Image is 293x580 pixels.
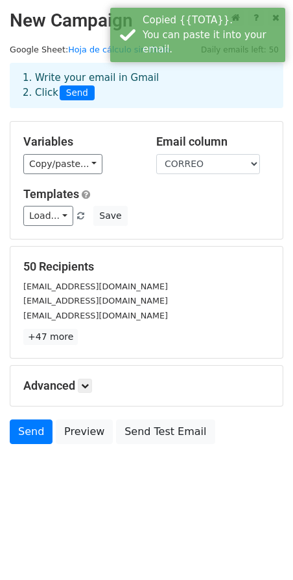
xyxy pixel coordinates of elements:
[23,379,270,393] h5: Advanced
[10,45,170,54] small: Google Sheet:
[228,518,293,580] div: Widget de chat
[23,296,168,306] small: [EMAIL_ADDRESS][DOMAIN_NAME]
[156,135,270,149] h5: Email column
[10,10,283,32] h2: New Campaign
[23,154,102,174] a: Copy/paste...
[23,329,78,345] a: +47 more
[68,45,170,54] a: Hoja de cálculo sin título
[228,518,293,580] iframe: Chat Widget
[23,187,79,201] a: Templates
[23,260,270,274] h5: 50 Recipients
[23,135,137,149] h5: Variables
[23,311,168,320] small: [EMAIL_ADDRESS][DOMAIN_NAME]
[23,282,168,291] small: [EMAIL_ADDRESS][DOMAIN_NAME]
[116,419,215,444] a: Send Test Email
[23,206,73,226] a: Load...
[93,206,127,226] button: Save
[143,13,280,57] div: Copied {{TOTA}}. You can paste it into your email.
[56,419,113,444] a: Preview
[13,71,280,100] div: 1. Write your email in Gmail 2. Click
[10,419,53,444] a: Send
[60,85,95,101] span: Send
